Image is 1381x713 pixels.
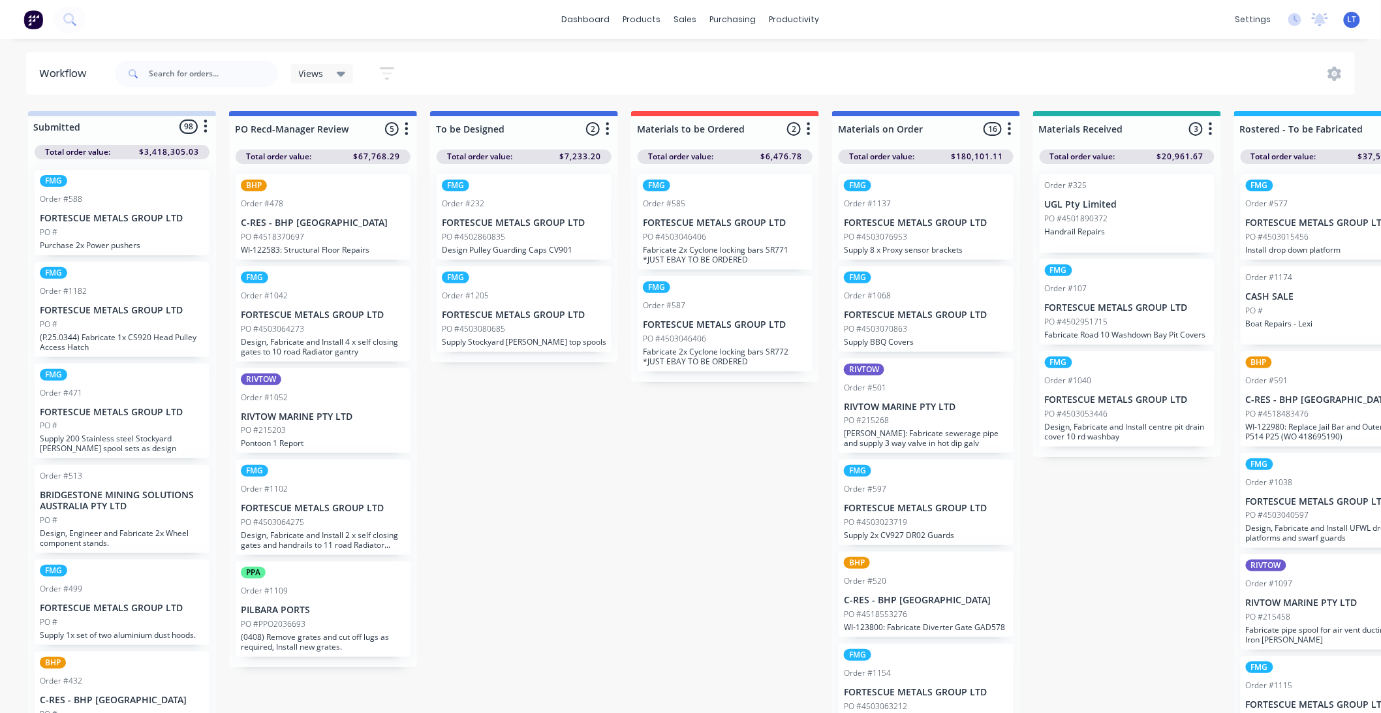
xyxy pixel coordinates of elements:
[839,358,1014,454] div: RIVTOWOrder #501RIVTOW MARINE PTY LTDPO #215268[PERSON_NAME]: Fabricate sewerage pipe and supply ...
[437,266,612,352] div: FMGOrder #1205FORTESCUE METALS GROUP LTDPO #4503080685Supply Stockyard [PERSON_NAME] top spools
[246,151,311,163] span: Total order value:
[442,309,606,321] p: FORTESCUE METALS GROUP LTD
[1246,180,1273,191] div: FMG
[241,290,288,302] div: Order #1042
[844,323,907,335] p: PO #4503070863
[638,276,813,372] div: FMGOrder #587FORTESCUE METALS GROUP LTDPO #4503046406Fabricate 2x Cyclone locking bars SR772 *JUS...
[1246,375,1288,387] div: Order #591
[643,333,706,345] p: PO #4503046406
[844,530,1008,540] p: Supply 2x CV927 DR02 Guards
[40,675,82,687] div: Order #432
[643,300,685,311] div: Order #587
[763,10,826,29] div: productivity
[40,407,204,418] p: FORTESCUE METALS GROUP LTD
[437,174,612,260] div: FMGOrder #232FORTESCUE METALS GROUP LTDPO #4502860835Design Pulley Guarding Caps CV901
[241,198,283,210] div: Order #478
[139,146,199,158] span: $3,418,305.03
[951,151,1003,163] span: $180,101.11
[40,434,204,453] p: Supply 200 Stainless steel Stockyard [PERSON_NAME] spool sets as design
[1040,351,1215,447] div: FMGOrder #1040FORTESCUE METALS GROUP LTDPO #4503053446Design, Fabricate and Install centre pit dr...
[442,272,469,283] div: FMG
[236,368,411,454] div: RIVTOWOrder #1052RIVTOW MARINE PTY LTDPO #215203Pontoon 1 Report
[40,565,67,577] div: FMG
[40,630,204,640] p: Supply 1x set of two aluminium dust hoods.
[241,530,405,550] p: Design, Fabricate and Install 2 x self closing gates and handrails to 11 road Radiator gantry.
[241,585,288,597] div: Order #1109
[353,151,400,163] span: $67,768.29
[442,231,505,243] p: PO #4502860835
[40,490,204,512] p: BRIDGESTONE MINING SOLUTIONS AUSTRALIA PTY LTD
[1045,180,1087,191] div: Order #325
[1157,151,1204,163] span: $20,961.67
[668,10,704,29] div: sales
[40,305,204,316] p: FORTESCUE METALS GROUP LTD
[236,460,411,555] div: FMGOrder #1102FORTESCUE METALS GROUP LTDPO #4503064275Design, Fabricate and Install 2 x self clos...
[241,567,266,578] div: PPA
[648,151,713,163] span: Total order value:
[559,151,601,163] span: $7,233.20
[1246,560,1286,571] div: RIVTOW
[1040,259,1215,345] div: FMGOrder #107FORTESCUE METALS GROUP LTDPO #4502951715Fabricate Road 10 Washdown Bay Pit Covers
[1045,227,1209,236] p: Handrail Repairs
[40,420,57,432] p: PO #
[442,337,606,347] p: Supply Stockyard [PERSON_NAME] top spools
[241,337,405,356] p: Design, Fabricate and Install 4 x self closing gates to 10 road Radiator gantry
[241,632,405,652] p: (0408) Remove grates and cut off lugs as required, Install new grates.
[241,516,304,528] p: PO #4503064275
[844,382,886,394] div: Order #501
[241,618,305,630] p: PO #PPO2036693
[40,387,82,399] div: Order #471
[40,285,87,297] div: Order #1182
[704,10,763,29] div: purchasing
[844,428,1008,448] p: [PERSON_NAME]: Fabricate sewerage pipe and supply 3 way valve in hot dip galv
[844,483,886,495] div: Order #597
[149,61,278,87] input: Search for orders...
[236,266,411,362] div: FMGOrder #1042FORTESCUE METALS GROUP LTDPO #4503064273Design, Fabricate and Install 4 x self clos...
[844,198,891,210] div: Order #1137
[442,198,484,210] div: Order #232
[241,309,405,321] p: FORTESCUE METALS GROUP LTD
[40,603,204,614] p: FORTESCUE METALS GROUP LTD
[241,373,281,385] div: RIVTOW
[844,687,1008,698] p: FORTESCUE METALS GROUP LTD
[849,151,914,163] span: Total order value:
[1045,264,1072,276] div: FMG
[1045,213,1108,225] p: PO #4501890372
[844,290,891,302] div: Order #1068
[1246,477,1293,488] div: Order #1038
[1246,509,1309,521] p: PO #4503040597
[1246,611,1291,623] p: PO #215458
[643,180,670,191] div: FMG
[555,10,617,29] a: dashboard
[40,369,67,381] div: FMG
[844,245,1008,255] p: Supply 8 x Proxy sensor brackets
[241,272,268,283] div: FMG
[1045,316,1108,328] p: PO #4502951715
[1246,661,1273,673] div: FMG
[40,267,67,279] div: FMG
[839,174,1014,260] div: FMGOrder #1137FORTESCUE METALS GROUP LTDPO #4503076953Supply 8 x Proxy sensor brackets
[844,217,1008,229] p: FORTESCUE METALS GROUP LTD
[1246,305,1264,317] p: PO #
[844,364,884,375] div: RIVTOW
[638,174,813,270] div: FMGOrder #585FORTESCUE METALS GROUP LTDPO #4503046406Fabricate 2x Cyclone locking bars SR771 *JUS...
[40,657,66,669] div: BHP
[40,515,57,526] p: PO #
[1045,356,1072,368] div: FMG
[40,695,204,706] p: C-RES - BHP [GEOGRAPHIC_DATA]
[442,290,489,302] div: Order #1205
[839,552,1014,637] div: BHPOrder #520C-RES - BHP [GEOGRAPHIC_DATA]PO #4518553276WI-123800: Fabricate Diverter Gate GAD578
[1246,680,1293,691] div: Order #1115
[241,245,405,255] p: WI-122583: Structural Floor Repairs
[241,392,288,404] div: Order #1052
[1246,458,1273,470] div: FMG
[241,323,304,335] p: PO #4503064273
[1045,330,1209,340] p: Fabricate Road 10 Washdown Bay Pit Covers
[35,364,209,459] div: FMGOrder #471FORTESCUE METALS GROUP LTDPO #Supply 200 Stainless steel Stockyard [PERSON_NAME] spo...
[844,609,907,620] p: PO #4518553276
[643,281,670,293] div: FMG
[1246,198,1288,210] div: Order #577
[40,240,204,250] p: Purchase 2x Power pushers
[844,622,1008,632] p: WI-123800: Fabricate Diverter Gate GAD578
[39,66,93,82] div: Workflow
